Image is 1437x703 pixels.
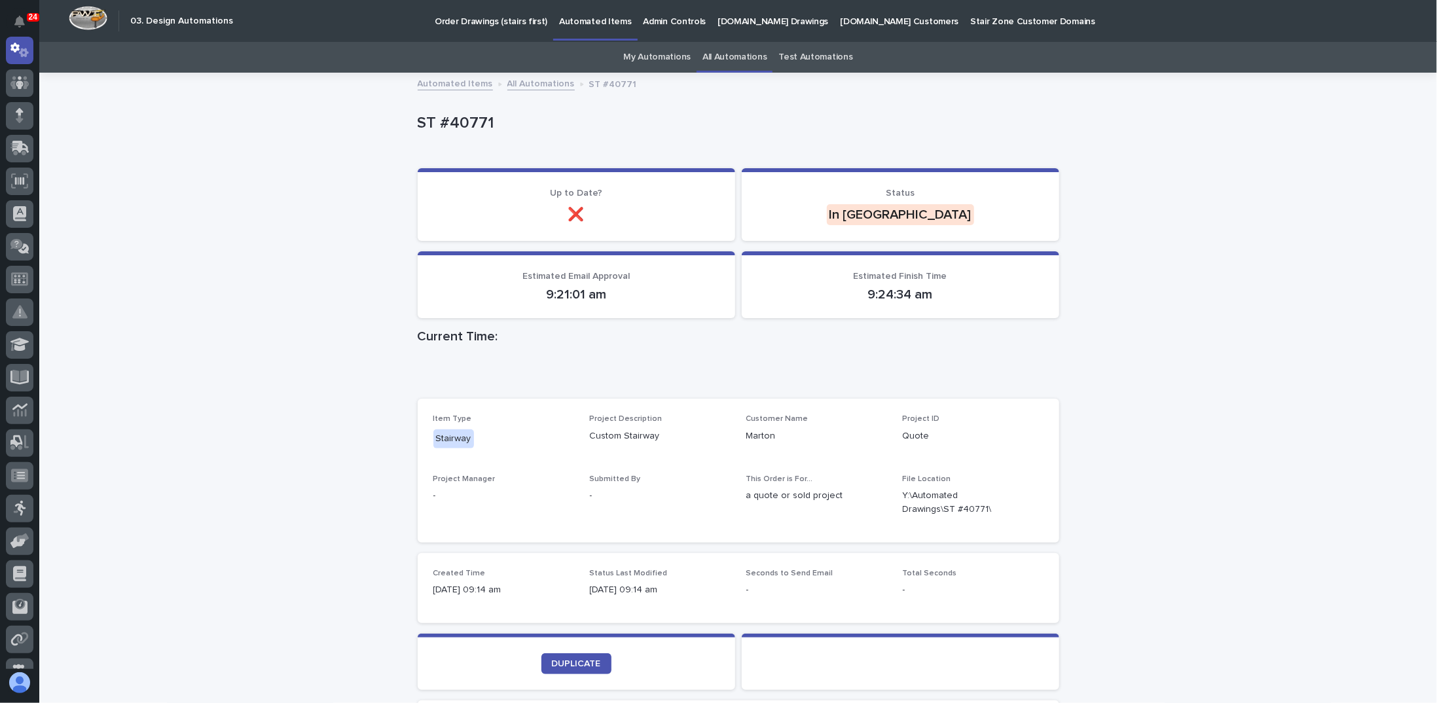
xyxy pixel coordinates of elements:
div: Stairway [433,429,474,448]
span: Status Last Modified [590,569,668,577]
span: Up to Date? [550,189,602,198]
span: Project Manager [433,475,496,483]
span: Submitted By [590,475,641,483]
img: Workspace Logo [69,6,107,30]
: Y:\Automated Drawings\ST #40771\ [903,489,1012,516]
span: Seconds to Send Email [746,569,833,577]
p: - [590,489,731,503]
p: ST #40771 [418,114,1054,133]
a: All Automations [702,42,767,73]
p: - [433,489,574,503]
span: Total Seconds [903,569,957,577]
span: Created Time [433,569,486,577]
h2: 03. Design Automations [130,16,233,27]
p: Quote [903,429,1044,443]
button: Notifications [6,8,33,35]
span: Project ID [903,415,940,423]
p: ❌ [433,207,719,223]
p: 9:21:01 am [433,287,719,302]
span: Project Description [590,415,663,423]
div: In [GEOGRAPHIC_DATA] [827,204,974,225]
span: Estimated Email Approval [522,272,630,281]
p: [DATE] 09:14 am [590,583,731,597]
a: Test Automations [778,42,852,73]
p: 24 [29,12,37,22]
div: Notifications24 [16,16,33,37]
a: Automated Items [418,75,493,90]
span: Item Type [433,415,472,423]
p: - [903,583,1044,597]
span: DUPLICATE [552,659,601,668]
a: My Automations [623,42,691,73]
a: All Automations [507,75,575,90]
p: 9:24:34 am [757,287,1044,302]
p: - [746,583,887,597]
p: Custom Stairway [590,429,731,443]
p: [DATE] 09:14 am [433,583,574,597]
button: users-avatar [6,669,33,696]
p: ST #40771 [589,76,637,90]
span: File Location [903,475,951,483]
p: Marton [746,429,887,443]
span: Estimated Finish Time [854,272,947,281]
span: Customer Name [746,415,809,423]
a: DUPLICATE [541,653,611,674]
p: a quote or sold project [746,489,887,503]
span: This Order is For... [746,475,813,483]
h1: Current Time: [418,329,1059,344]
iframe: Current Time: [418,350,1059,399]
span: Status [886,189,915,198]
